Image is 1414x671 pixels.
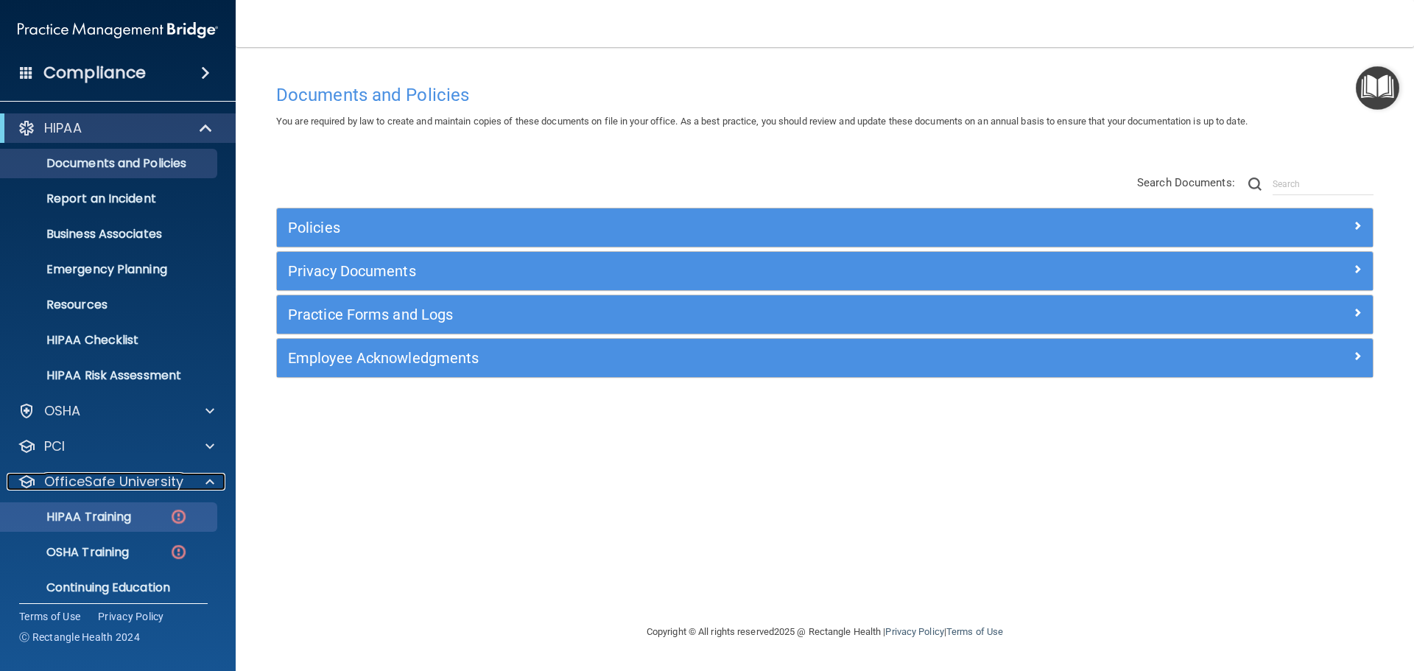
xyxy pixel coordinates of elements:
[10,580,211,595] p: Continuing Education
[288,259,1362,283] a: Privacy Documents
[18,473,214,491] a: OfficeSafe University
[10,368,211,383] p: HIPAA Risk Assessment
[44,438,65,455] p: PCI
[10,262,211,277] p: Emergency Planning
[169,507,188,526] img: danger-circle.6113f641.png
[19,630,140,644] span: Ⓒ Rectangle Health 2024
[98,609,164,624] a: Privacy Policy
[44,119,82,137] p: HIPAA
[43,63,146,83] h4: Compliance
[288,216,1362,239] a: Policies
[19,609,80,624] a: Terms of Use
[169,543,188,561] img: danger-circle.6113f641.png
[1273,173,1373,195] input: Search
[885,626,943,637] a: Privacy Policy
[18,119,214,137] a: HIPAA
[288,306,1088,323] h5: Practice Forms and Logs
[288,263,1088,279] h5: Privacy Documents
[10,545,129,560] p: OSHA Training
[10,192,211,206] p: Report an Incident
[288,219,1088,236] h5: Policies
[10,298,211,312] p: Resources
[1137,176,1235,189] span: Search Documents:
[288,346,1362,370] a: Employee Acknowledgments
[10,510,131,524] p: HIPAA Training
[10,333,211,348] p: HIPAA Checklist
[10,227,211,242] p: Business Associates
[276,85,1373,105] h4: Documents and Policies
[276,116,1248,127] span: You are required by law to create and maintain copies of these documents on file in your office. ...
[288,303,1362,326] a: Practice Forms and Logs
[946,626,1003,637] a: Terms of Use
[1248,178,1262,191] img: ic-search.3b580494.png
[18,438,214,455] a: PCI
[10,156,211,171] p: Documents and Policies
[44,473,183,491] p: OfficeSafe University
[18,15,218,45] img: PMB logo
[1356,66,1399,110] button: Open Resource Center
[44,402,81,420] p: OSHA
[288,350,1088,366] h5: Employee Acknowledgments
[556,608,1094,656] div: Copyright © All rights reserved 2025 @ Rectangle Health | |
[18,402,214,420] a: OSHA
